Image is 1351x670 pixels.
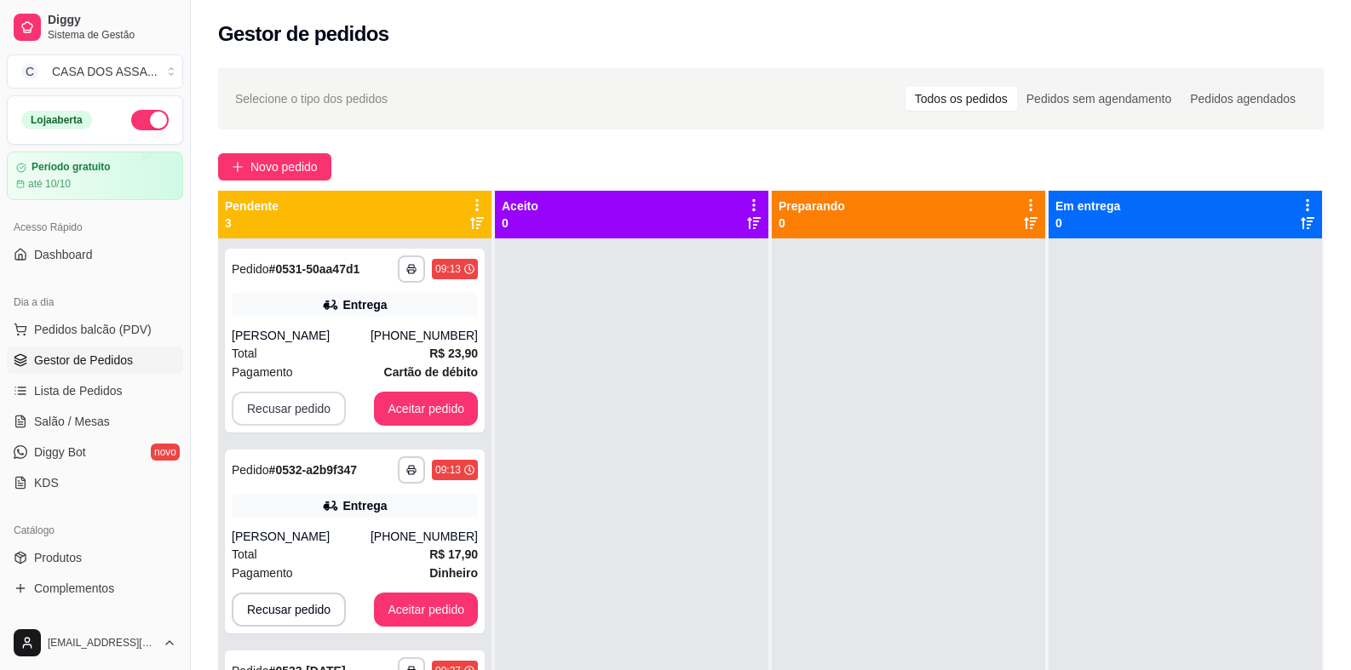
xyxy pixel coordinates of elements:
[235,89,388,108] span: Selecione o tipo dos pedidos
[225,198,279,215] p: Pendente
[779,215,845,232] p: 0
[502,215,538,232] p: 0
[1181,87,1305,111] div: Pedidos agendados
[905,87,1017,111] div: Todos os pedidos
[232,463,269,477] span: Pedido
[779,198,845,215] p: Preparando
[232,363,293,381] span: Pagamento
[1055,215,1120,232] p: 0
[342,497,387,514] div: Entrega
[34,352,133,369] span: Gestor de Pedidos
[34,246,93,263] span: Dashboard
[7,241,183,268] a: Dashboard
[34,382,123,399] span: Lista de Pedidos
[34,444,86,461] span: Diggy Bot
[7,7,183,48] a: DiggySistema de Gestão
[371,528,478,545] div: [PHONE_NUMBER]
[232,344,257,363] span: Total
[7,54,183,89] button: Select a team
[232,528,371,545] div: [PERSON_NAME]
[1055,198,1120,215] p: Em entrega
[34,549,82,566] span: Produtos
[7,517,183,544] div: Catálogo
[429,346,478,360] strong: R$ 23,90
[48,28,176,42] span: Sistema de Gestão
[225,215,279,232] p: 3
[7,289,183,316] div: Dia a dia
[52,63,158,80] div: CASA DOS ASSA ...
[21,63,38,80] span: C
[232,161,244,173] span: plus
[34,474,59,491] span: KDS
[1017,87,1181,111] div: Pedidos sem agendamento
[7,316,183,343] button: Pedidos balcão (PDV)
[429,566,478,580] strong: Dinheiro
[7,544,183,571] a: Produtos
[232,545,257,564] span: Total
[269,262,360,276] strong: # 0531-50aa47d1
[21,111,92,129] div: Loja aberta
[374,392,478,426] button: Aceitar pedido
[384,365,478,379] strong: Cartão de débito
[371,327,478,344] div: [PHONE_NUMBER]
[131,110,169,130] button: Alterar Status
[250,157,318,176] span: Novo pedido
[7,622,183,663] button: [EMAIL_ADDRESS][DOMAIN_NAME]
[7,152,183,200] a: Período gratuitoaté 10/10
[7,469,183,496] a: KDS
[269,463,358,477] strong: # 0532-a2b9f347
[232,392,346,426] button: Recusar pedido
[34,321,152,338] span: Pedidos balcão (PDV)
[374,593,478,627] button: Aceitar pedido
[7,377,183,404] a: Lista de Pedidos
[232,593,346,627] button: Recusar pedido
[34,580,114,597] span: Complementos
[7,346,183,374] a: Gestor de Pedidos
[429,547,478,561] strong: R$ 17,90
[435,463,461,477] div: 09:13
[232,262,269,276] span: Pedido
[232,327,371,344] div: [PERSON_NAME]
[232,564,293,582] span: Pagamento
[48,636,156,650] span: [EMAIL_ADDRESS][DOMAIN_NAME]
[7,575,183,602] a: Complementos
[435,262,461,276] div: 09:13
[502,198,538,215] p: Aceito
[218,20,389,48] h2: Gestor de pedidos
[28,177,71,191] article: até 10/10
[218,153,331,180] button: Novo pedido
[34,413,110,430] span: Salão / Mesas
[32,161,111,174] article: Período gratuito
[342,296,387,313] div: Entrega
[7,438,183,466] a: Diggy Botnovo
[7,214,183,241] div: Acesso Rápido
[7,408,183,435] a: Salão / Mesas
[48,13,176,28] span: Diggy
